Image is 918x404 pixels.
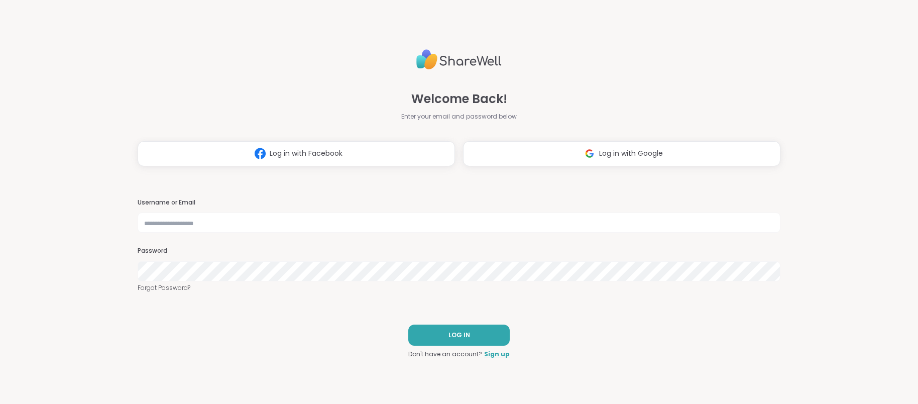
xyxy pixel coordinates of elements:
span: Enter your email and password below [401,112,517,121]
a: Forgot Password? [138,283,780,292]
span: Welcome Back! [411,90,507,108]
button: Log in with Google [463,141,780,166]
span: LOG IN [448,331,470,340]
span: Don't have an account? [408,350,482,359]
h3: Password [138,247,780,255]
a: Sign up [484,350,510,359]
h3: Username or Email [138,198,780,207]
span: Log in with Google [599,148,663,159]
span: Log in with Facebook [270,148,342,159]
img: ShareWell Logomark [580,144,599,163]
img: ShareWell Logo [416,45,502,74]
button: Log in with Facebook [138,141,455,166]
img: ShareWell Logomark [251,144,270,163]
button: LOG IN [408,325,510,346]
